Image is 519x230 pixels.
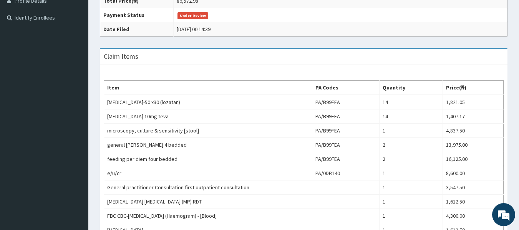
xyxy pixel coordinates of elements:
td: 16,125.00 [443,152,503,166]
td: 1 [380,195,443,209]
th: Date Filed [100,22,174,36]
td: 2 [380,138,443,152]
td: 1 [380,209,443,223]
h3: Claim Items [104,53,138,60]
td: PA/0DB140 [312,166,380,180]
td: 4,837.50 [443,124,503,138]
td: PA/B99FEA [312,138,380,152]
td: 1,407.17 [443,109,503,124]
td: feeding per diem four bedded [104,152,312,166]
td: 8,600.00 [443,166,503,180]
td: 1,612.50 [443,195,503,209]
td: 3,547.50 [443,180,503,195]
span: Under Review [177,12,209,19]
th: Quantity [380,81,443,95]
td: [MEDICAL_DATA] [MEDICAL_DATA] (MP) RDT [104,195,312,209]
td: PA/B99FEA [312,109,380,124]
td: 4,300.00 [443,209,503,223]
td: 1 [380,124,443,138]
td: [MEDICAL_DATA] 10mg teva [104,109,312,124]
td: PA/B99FEA [312,152,380,166]
td: microscopy, culture & sensitivity [stool] [104,124,312,138]
td: 1,821.05 [443,95,503,109]
td: general [PERSON_NAME] 4 bedded [104,138,312,152]
td: 14 [380,95,443,109]
td: 14 [380,109,443,124]
td: FBC CBC-[MEDICAL_DATA] (Haemogram) - [Blood] [104,209,312,223]
th: Item [104,81,312,95]
td: PA/B99FEA [312,95,380,109]
td: General practitioner Consultation first outpatient consultation [104,180,312,195]
td: 1 [380,180,443,195]
td: [MEDICAL_DATA]-50 x30 (lozatan) [104,95,312,109]
td: 13,975.00 [443,138,503,152]
td: 2 [380,152,443,166]
th: Payment Status [100,8,174,22]
th: PA Codes [312,81,380,95]
td: e/u/cr [104,166,312,180]
td: PA/B99FEA [312,124,380,138]
th: Price(₦) [443,81,503,95]
td: 1 [380,166,443,180]
div: [DATE] 00:14:39 [177,25,211,33]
